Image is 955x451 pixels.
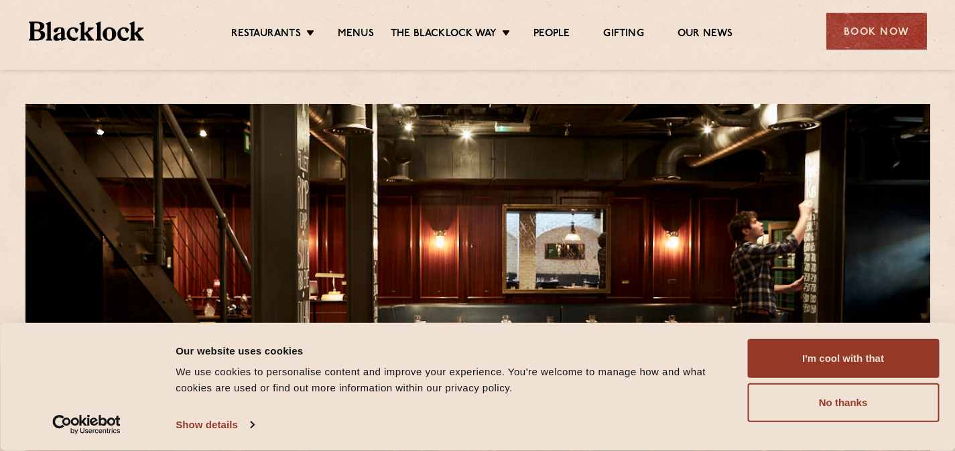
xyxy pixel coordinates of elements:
div: Our website uses cookies [176,342,732,359]
a: Usercentrics Cookiebot - opens in a new window [28,415,145,435]
button: I'm cool with that [747,339,939,378]
a: Menus [338,27,374,42]
img: BL_Textured_Logo-footer-cropped.svg [29,21,145,41]
a: Our News [678,27,733,42]
div: We use cookies to personalise content and improve your experience. You're welcome to manage how a... [176,364,732,396]
a: The Blacklock Way [391,27,497,42]
a: People [533,27,570,42]
a: Gifting [603,27,643,42]
div: Book Now [826,13,927,50]
a: Restaurants [231,27,301,42]
button: No thanks [747,383,939,422]
a: Show details [176,415,253,435]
